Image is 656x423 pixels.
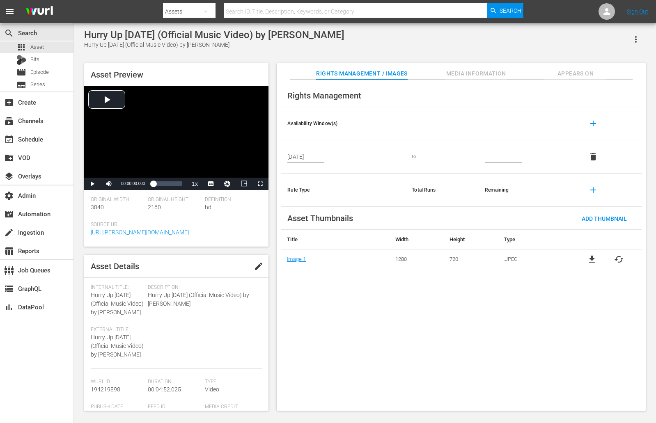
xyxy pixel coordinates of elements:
[16,67,26,77] span: Episode
[148,386,181,393] span: 00:04:52.025
[101,178,117,190] button: Mute
[583,147,603,167] button: delete
[148,404,201,410] span: Feed ID
[236,178,252,190] button: Picture-in-Picture
[205,404,258,410] span: Media Credit
[205,379,258,385] span: Type
[30,68,49,76] span: Episode
[91,327,144,333] span: External Title:
[4,135,14,144] span: Schedule
[91,70,143,80] span: Asset Preview
[316,69,407,79] span: Rights Management / Images
[588,119,598,128] span: add
[583,180,603,200] button: add
[205,197,258,203] span: Definition
[281,107,405,140] th: Availability Window(s)
[4,265,14,275] span: Job Queues
[4,98,14,107] span: Create
[487,3,523,18] button: Search
[443,230,498,249] th: Height
[91,229,189,236] a: [URL][PERSON_NAME][DOMAIN_NAME]
[389,249,443,269] td: 1280
[281,230,389,249] th: Title
[627,8,648,15] a: Sign Out
[389,230,443,249] th: Width
[30,43,44,51] span: Asset
[91,292,144,316] span: Hurry Up [DATE] (Official Music Video) by [PERSON_NAME]
[500,3,521,18] span: Search
[4,228,14,238] span: Ingestion
[254,261,264,271] span: edit
[91,334,144,358] span: Hurry Up [DATE] (Official Music Video) by [PERSON_NAME]
[4,153,14,163] span: VOD
[478,174,577,207] th: Remaining
[249,256,268,276] button: edit
[121,181,145,186] span: 00:00:00.000
[4,284,14,294] span: GraphQL
[498,249,570,269] td: .JPEG
[205,204,211,210] span: hd
[575,211,633,226] button: Add Thumbnail
[445,69,507,79] span: Media Information
[20,2,59,21] img: ans4CAIJ8jUAAAAAAAAAAAAAAAAAAAAAAAAgQb4GAAAAAAAAAAAAAAAAAAAAAAAAJMjXAAAAAAAAAAAAAAAAAAAAAAAAgAT5G...
[84,41,344,49] div: Hurry Up [DATE] (Official Music Video) by [PERSON_NAME]
[287,213,353,223] span: Asset Thumbnails
[16,80,26,90] span: Series
[148,204,161,210] span: 2160
[545,69,606,79] span: Appears On
[84,29,344,41] div: Hurry Up [DATE] (Official Music Video) by [PERSON_NAME]
[5,7,15,16] span: menu
[4,171,14,181] span: Overlays
[148,284,258,291] span: Description:
[205,386,219,393] span: Video
[287,91,361,101] span: Rights Management
[4,191,14,201] span: Admin
[186,178,203,190] button: Playback Rate
[91,404,144,410] span: Publish Date
[84,178,101,190] button: Play
[91,197,144,203] span: Original Width
[588,152,598,162] span: delete
[91,379,144,385] span: Wurl Id
[84,86,268,190] div: Video Player
[412,153,472,160] div: to
[587,254,597,264] a: file_download
[4,209,14,219] span: Automation
[614,254,624,264] button: cached
[443,249,498,269] td: 720
[252,178,268,190] button: Fullscreen
[4,302,14,312] span: DataPool
[287,256,306,262] a: Image 1
[16,42,26,52] span: Asset
[148,291,258,308] span: Hurry Up [DATE] (Official Music Video) by [PERSON_NAME]
[575,215,633,222] span: Add Thumbnail
[219,178,236,190] button: Jump To Time
[91,386,120,393] span: 194219898
[583,114,603,133] button: add
[91,261,139,271] span: Asset Details
[91,222,258,228] span: Source Url
[91,284,144,291] span: Internal Title:
[91,204,104,210] span: 3840
[30,55,39,64] span: Bits
[588,185,598,195] span: add
[153,181,182,186] div: Progress Bar
[148,197,201,203] span: Original Height
[203,178,219,190] button: Captions
[4,28,14,38] span: Search
[281,174,405,207] th: Rule Type
[30,80,45,89] span: Series
[16,55,26,65] div: Bits
[4,246,14,256] span: Reports
[498,230,570,249] th: Type
[148,379,201,385] span: Duration
[4,116,14,126] span: Channels
[405,174,478,207] th: Total Runs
